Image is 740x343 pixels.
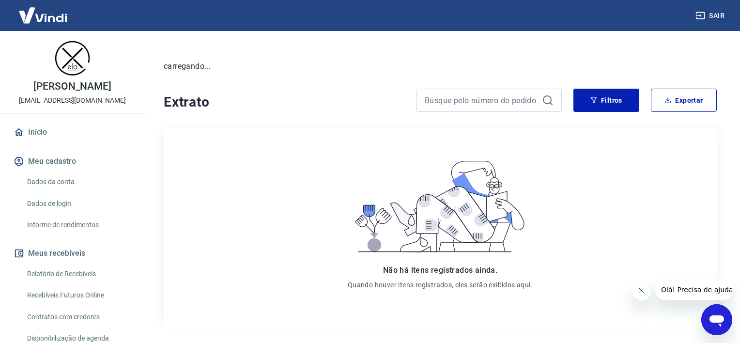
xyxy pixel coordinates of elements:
[701,304,732,335] iframe: Botão para abrir a janela de mensagens
[164,61,717,72] p: carregando...
[651,89,717,112] button: Exportar
[12,0,75,30] img: Vindi
[23,285,133,305] a: Recebíveis Futuros Online
[655,279,732,300] iframe: Mensagem da empresa
[573,89,639,112] button: Filtros
[6,7,81,15] span: Olá! Precisa de ajuda?
[23,194,133,214] a: Dados de login
[53,39,92,78] img: 0fd005c0-99ba-4786-b29a-ec2f27488765.jpeg
[425,93,538,108] input: Busque pelo número do pedido
[383,265,497,275] span: Não há itens registrados ainda.
[694,7,728,25] button: Sair
[23,172,133,192] a: Dados da conta
[19,95,126,106] p: [EMAIL_ADDRESS][DOMAIN_NAME]
[348,280,533,290] p: Quando houver itens registrados, eles serão exibidos aqui.
[23,264,133,284] a: Relatório de Recebíveis
[23,215,133,235] a: Informe de rendimentos
[12,122,133,143] a: Início
[33,81,111,92] p: [PERSON_NAME]
[23,307,133,327] a: Contratos com credores
[632,281,651,300] iframe: Fechar mensagem
[12,151,133,172] button: Meu cadastro
[12,243,133,264] button: Meus recebíveis
[164,93,405,112] h4: Extrato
